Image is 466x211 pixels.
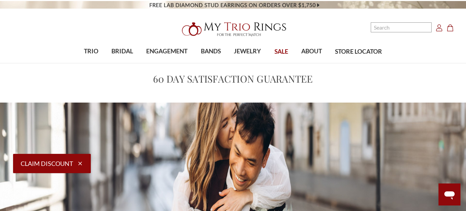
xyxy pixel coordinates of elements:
span: ENGAGEMENT [146,47,187,56]
a: Account [436,23,443,32]
button: Claim Discount [13,154,91,173]
span: BRIDAL [111,47,133,56]
a: STORE LOCATOR [328,41,389,63]
svg: Account [436,24,443,31]
span: STORE LOCATOR [335,47,382,56]
span: TRIO [84,47,98,56]
a: BRIDAL [105,40,140,63]
span: SALE [274,47,288,56]
span: BANDS [201,47,221,56]
svg: cart.cart_preview [447,24,454,31]
a: TRIO [77,40,105,63]
a: BANDS [194,40,227,63]
span: ABOUT [301,47,322,56]
a: My Trio Rings [135,18,331,40]
a: JEWELRY [227,40,268,63]
h1: 60 Day Satisfaction Guarantee [12,72,454,86]
span: JEWELRY [234,47,261,56]
input: Search and use arrows or TAB to navigate results [371,22,432,32]
a: ENGAGEMENT [140,40,194,63]
a: SALE [268,41,294,63]
a: Cart with 0 items [447,23,458,32]
img: My Trio Rings [178,18,288,40]
iframe: Button to launch messaging window, conversation in progress [438,183,460,205]
a: ABOUT [295,40,328,63]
